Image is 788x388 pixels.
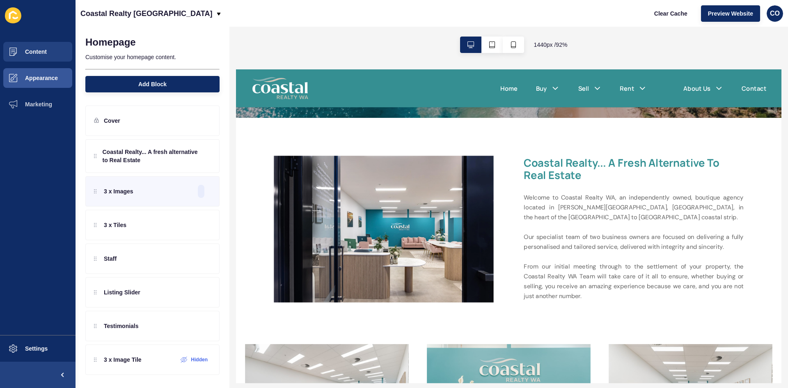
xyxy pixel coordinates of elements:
[485,16,514,25] a: About Us
[104,322,139,330] p: Testimonials
[80,3,212,24] p: Coastal Realty [GEOGRAPHIC_DATA]
[654,9,687,18] span: Clear Cache
[104,117,120,125] p: Cover
[534,41,568,49] span: 1440 px / 92 %
[85,37,136,48] h1: Homepage
[102,148,198,164] p: Coastal Realty... A fresh alternative to Real Estate
[104,187,133,195] p: 3 x Images
[770,9,780,18] span: CO
[647,5,694,22] button: Clear Cache
[85,76,220,92] button: Add Block
[41,94,279,253] img: Image related to text in section
[16,8,78,33] img: Company logo
[286,16,305,25] a: Home
[708,9,753,18] span: Preview Website
[104,288,140,296] p: Listing Slider
[312,134,550,251] p: Welcome to Coastal Realty WA, an independently owned, boutique agency located in [PERSON_NAME][GE...
[548,16,575,25] a: Contact
[325,16,337,25] a: Buy
[371,16,383,25] a: Sell
[312,94,550,121] h2: Coastal Realty... A fresh alternative to Real Estate
[191,356,208,363] label: Hidden
[416,16,432,25] a: Rent
[85,48,220,66] p: Customise your homepage content.
[104,221,126,229] p: 3 x Tiles
[104,255,117,263] p: Staff
[104,356,142,364] p: 3 x Image Tile
[701,5,760,22] button: Preview Website
[138,80,167,88] span: Add Block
